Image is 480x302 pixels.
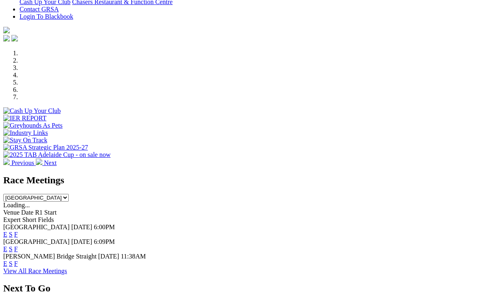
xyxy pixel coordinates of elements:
span: Loading... [3,202,30,209]
span: Venue [3,209,20,216]
a: E [3,260,7,267]
span: [GEOGRAPHIC_DATA] [3,224,70,230]
a: F [14,260,18,267]
a: S [9,246,13,252]
img: IER REPORT [3,115,46,122]
span: [DATE] [71,224,92,230]
h2: Next To Go [3,283,477,294]
span: [GEOGRAPHIC_DATA] [3,238,70,245]
a: View All Race Meetings [3,267,67,274]
span: Next [44,159,57,166]
img: Industry Links [3,129,48,137]
a: S [9,260,13,267]
span: 11:38AM [121,253,146,260]
img: twitter.svg [11,35,18,41]
span: R1 Start [35,209,57,216]
img: Stay On Track [3,137,47,144]
a: E [3,246,7,252]
img: chevron-right-pager-white.svg [36,159,42,165]
img: chevron-left-pager-white.svg [3,159,10,165]
img: Greyhounds As Pets [3,122,63,129]
img: Cash Up Your Club [3,107,61,115]
a: F [14,246,18,252]
img: 2025 TAB Adelaide Cup - on sale now [3,151,111,159]
span: Short [22,216,37,223]
a: Contact GRSA [20,6,59,13]
span: Previous [11,159,34,166]
span: [DATE] [98,253,119,260]
span: Date [21,209,33,216]
img: logo-grsa-white.png [3,27,10,33]
span: Fields [38,216,54,223]
img: facebook.svg [3,35,10,41]
span: [PERSON_NAME] Bridge Straight [3,253,96,260]
a: E [3,231,7,238]
span: [DATE] [71,238,92,245]
a: Next [36,159,57,166]
img: GRSA Strategic Plan 2025-27 [3,144,88,151]
a: Previous [3,159,36,166]
span: Expert [3,216,21,223]
h2: Race Meetings [3,175,477,186]
span: 6:00PM [94,224,115,230]
span: 6:09PM [94,238,115,245]
a: Login To Blackbook [20,13,73,20]
a: S [9,231,13,238]
a: F [14,231,18,238]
